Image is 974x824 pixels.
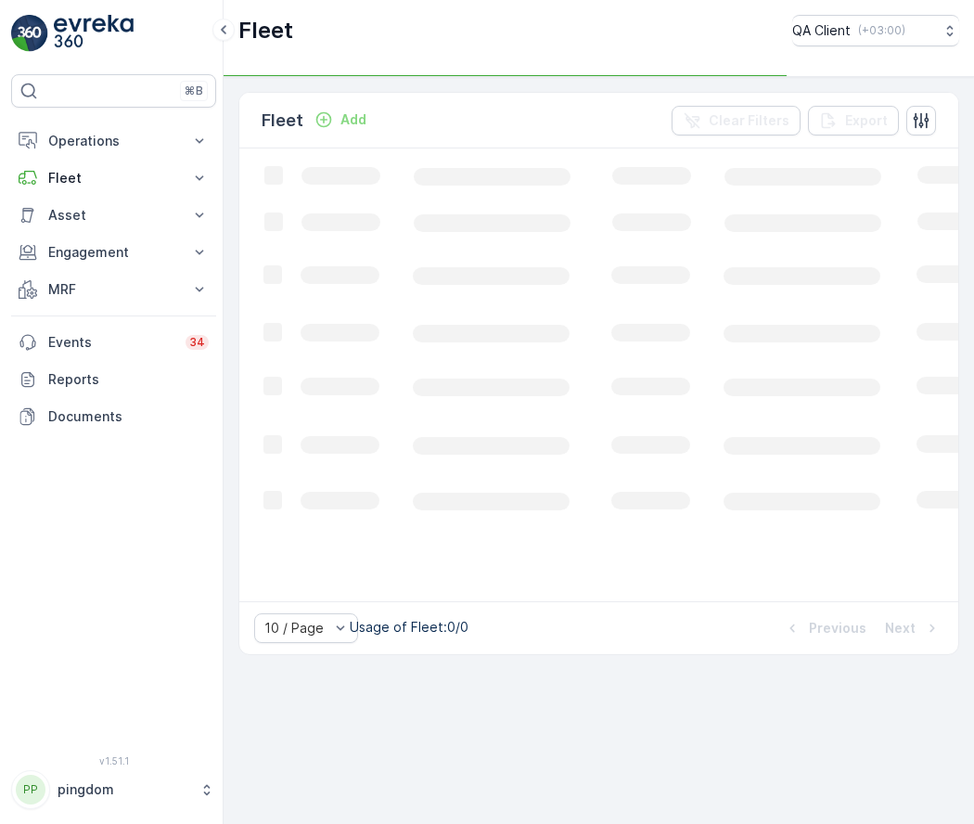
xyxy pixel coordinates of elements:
[11,271,216,308] button: MRF
[809,619,866,637] p: Previous
[48,280,179,299] p: MRF
[883,617,943,639] button: Next
[672,106,801,135] button: Clear Filters
[792,21,851,40] p: QA Client
[48,169,179,187] p: Fleet
[11,197,216,234] button: Asset
[885,619,916,637] p: Next
[11,398,216,435] a: Documents
[307,109,374,131] button: Add
[11,361,216,398] a: Reports
[48,206,179,225] p: Asset
[11,755,216,766] span: v 1.51.1
[11,122,216,160] button: Operations
[16,775,45,805] div: PP
[262,108,303,134] p: Fleet
[58,780,190,799] p: pingdom
[48,333,174,352] p: Events
[11,15,48,52] img: logo
[48,407,209,426] p: Documents
[11,160,216,197] button: Fleet
[845,111,888,130] p: Export
[350,618,468,637] p: Usage of Fleet : 0/0
[709,111,789,130] p: Clear Filters
[781,617,868,639] button: Previous
[11,324,216,361] a: Events34
[48,243,179,262] p: Engagement
[858,23,905,38] p: ( +03:00 )
[189,335,205,350] p: 34
[340,110,366,129] p: Add
[792,15,959,46] button: QA Client(+03:00)
[11,234,216,271] button: Engagement
[11,770,216,809] button: PPpingdom
[48,370,209,389] p: Reports
[808,106,899,135] button: Export
[48,132,179,150] p: Operations
[185,84,203,98] p: ⌘B
[54,15,134,52] img: logo_light-DOdMpM7g.png
[238,16,293,45] p: Fleet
